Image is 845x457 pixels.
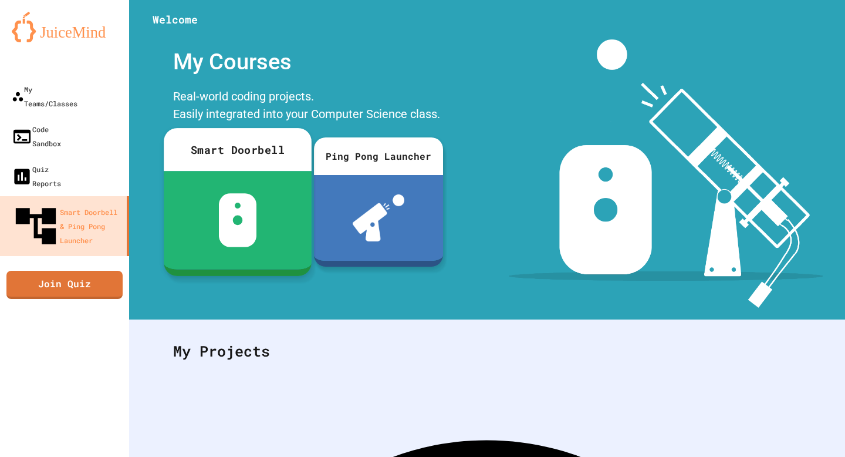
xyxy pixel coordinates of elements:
div: Smart Doorbell & Ping Pong Launcher [12,202,122,250]
a: Join Quiz [6,271,123,299]
img: logo-orange.svg [12,12,117,42]
div: My Projects [161,328,813,374]
img: sdb-white.svg [218,193,256,247]
img: banner-image-my-projects.png [509,39,823,308]
div: Real-world coding projects. Easily integrated into your Computer Science class. [167,85,449,129]
img: ppl-with-ball.png [353,194,405,241]
div: Smart Doorbell [164,128,312,171]
div: Code Sandbox [12,122,61,150]
div: My Teams/Classes [12,82,77,110]
div: My Courses [167,39,449,85]
div: Ping Pong Launcher [314,137,443,175]
div: Quiz Reports [12,162,61,190]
